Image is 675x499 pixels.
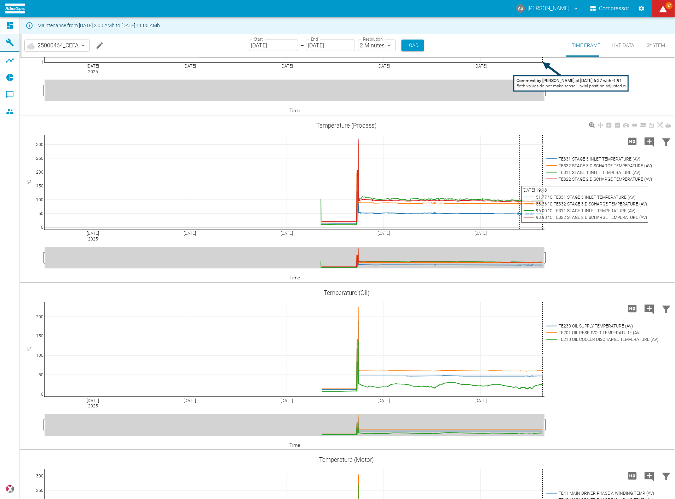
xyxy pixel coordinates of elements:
[254,36,263,42] label: Start
[363,36,383,42] label: Resolution
[624,138,641,144] span: Load high Res
[26,41,79,50] a: 25000464_CEFA
[311,36,318,42] label: End
[37,19,160,32] div: Maintenance from [DATE] 2:00 AMh to [DATE] 11:00 AMh
[515,2,580,15] button: andreas.schmitt@atlascopco.com
[93,39,107,53] button: Edit machine
[641,300,658,318] button: Add comment
[6,485,14,493] img: Xplore Logo
[624,305,641,312] span: Load high Res
[306,40,355,51] input: MM/DD/YYYY
[249,40,298,51] input: MM/DD/YYYY
[658,132,675,151] button: Filter Chart Data
[589,2,631,15] button: Compressor
[641,132,658,151] button: Add comment
[658,300,675,318] button: Filter Chart Data
[666,2,673,9] span: 57
[566,34,606,57] button: Time Frame
[517,78,622,83] tspan: Comment by [PERSON_NAME] at [DATE] 6:37 with -1.91
[300,41,304,50] p: –
[37,41,79,50] span: 25000464_CEFA
[517,4,525,13] div: AS
[402,40,424,51] button: Load
[624,472,641,479] span: Load high Res
[658,467,675,485] button: Filter Chart Data
[606,34,640,57] button: Live Data
[640,34,672,57] button: System
[358,40,396,51] div: 2 Minutes
[635,2,648,15] button: Settings
[641,467,658,485] button: Add comment
[5,4,25,13] img: logo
